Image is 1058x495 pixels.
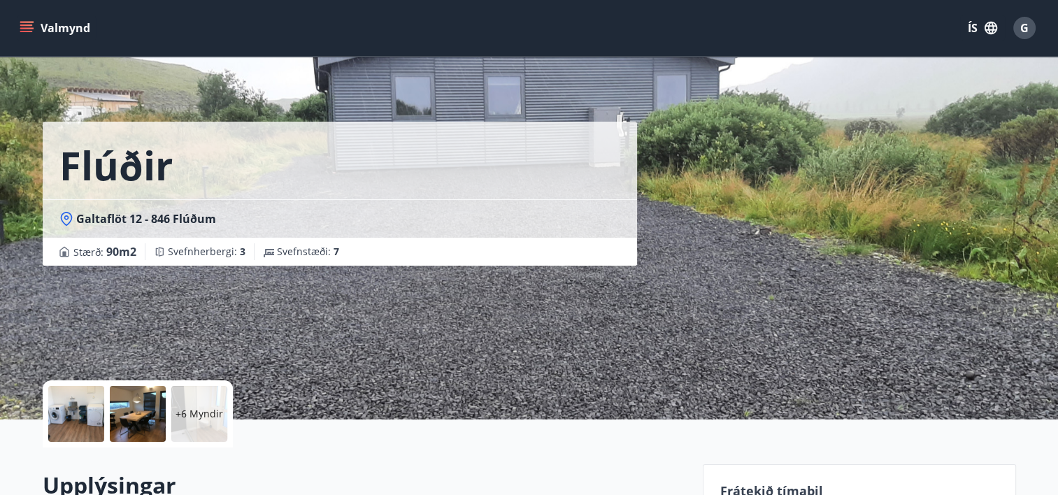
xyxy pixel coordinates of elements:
span: Svefnherbergi : [168,245,245,259]
span: G [1020,20,1029,36]
h1: Flúðir [59,138,173,192]
span: 3 [240,245,245,258]
button: ÍS [960,15,1005,41]
span: 90 m2 [106,244,136,259]
button: menu [17,15,96,41]
span: Galtaflöt 12 - 846 Flúðum [76,211,216,227]
span: 7 [334,245,339,258]
p: +6 Myndir [176,407,223,421]
span: Svefnstæði : [277,245,339,259]
button: G [1008,11,1041,45]
span: Stærð : [73,243,136,260]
